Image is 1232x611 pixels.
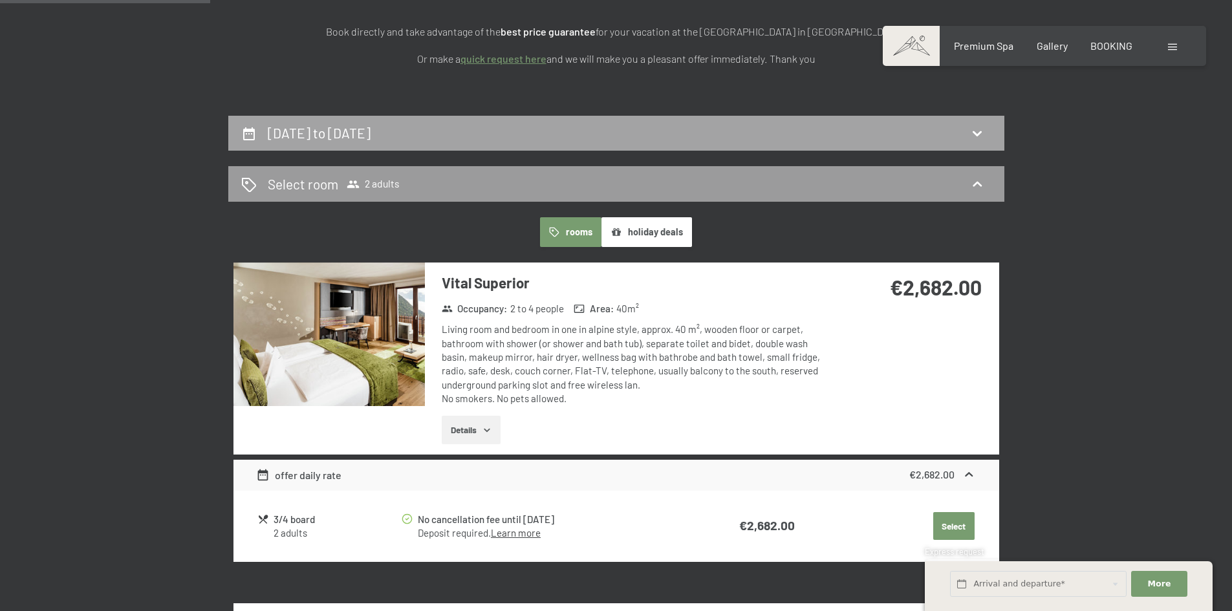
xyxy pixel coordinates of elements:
[1090,39,1132,52] a: BOOKING
[601,217,692,247] button: holiday deals
[233,263,425,406] img: mss_renderimg.php
[460,52,546,65] a: quick request here
[347,178,400,191] span: 2 adults
[933,512,975,541] button: Select
[418,512,687,527] div: No cancellation fee until [DATE]
[909,468,955,480] strong: €2,682.00
[293,50,940,67] p: Or make a and we will make you a pleasant offer immediately. Thank you
[274,512,400,527] div: 3/4 board
[616,302,639,316] span: 40 m²
[233,460,999,491] div: offer daily rate€2,682.00
[418,526,687,540] div: Deposit required.
[442,302,508,316] strong: Occupancy :
[442,416,501,444] button: Details
[442,323,827,405] div: Living room and bedroom in one in alpine style, approx. 40 m², wooden floor or carpet, bathroom w...
[256,467,341,483] div: offer daily rate
[574,302,614,316] strong: Area :
[954,39,1013,52] a: Premium Spa
[274,526,400,540] div: 2 adults
[293,23,940,40] p: Book directly and take advantage of the for your vacation at the [GEOGRAPHIC_DATA] in [GEOGRAPHIC...
[501,25,596,38] strong: best price guarantee
[268,175,338,193] h2: Select room
[890,275,982,299] strong: €2,682.00
[442,273,827,293] h3: Vital Superior
[1131,571,1187,597] button: More
[510,302,564,316] span: 2 to 4 people
[1037,39,1068,52] a: Gallery
[268,125,371,141] h2: [DATE] to [DATE]
[540,217,601,247] button: rooms
[491,527,541,539] a: Learn more
[739,518,795,533] strong: €2,682.00
[1148,578,1171,590] span: More
[925,546,984,557] span: Express request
